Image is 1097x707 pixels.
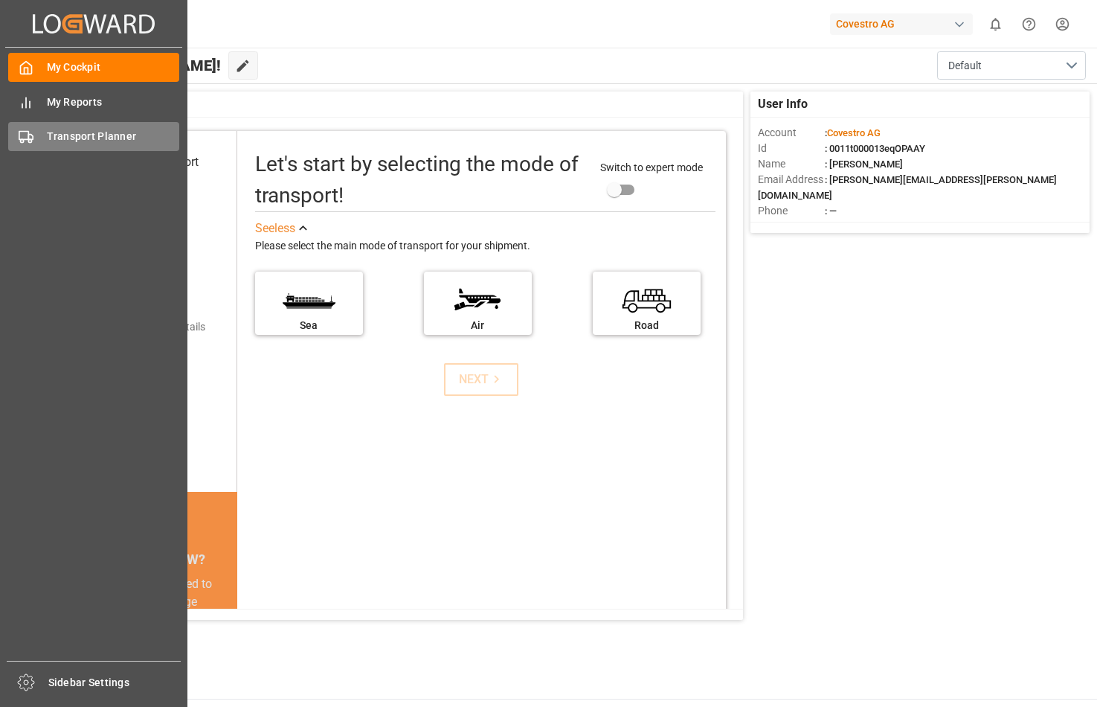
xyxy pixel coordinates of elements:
div: Road [600,318,693,333]
span: Switch to expert mode [600,161,703,173]
div: Air [431,318,524,333]
span: : [PERSON_NAME] [825,159,903,170]
div: Add shipping details [112,319,205,335]
span: : 0011t000013eqOPAAY [825,143,925,154]
div: Sea [263,318,356,333]
div: Please select the main mode of transport for your shipment. [255,237,715,255]
span: Sidebar Settings [48,675,181,691]
span: : [PERSON_NAME][EMAIL_ADDRESS][PERSON_NAME][DOMAIN_NAME] [758,174,1057,201]
a: My Cockpit [8,53,179,82]
span: : [825,127,881,138]
span: Default [948,58,982,74]
button: NEXT [444,363,518,396]
button: open menu [937,51,1086,80]
span: : Shipper [825,221,862,232]
span: : — [825,205,837,217]
span: Id [758,141,825,156]
span: Email Address [758,172,825,188]
span: Account [758,125,825,141]
span: Covestro AG [827,127,881,138]
a: Transport Planner [8,122,179,151]
span: Hello [PERSON_NAME]! [61,51,221,80]
span: Name [758,156,825,172]
span: My Cockpit [47,60,180,75]
span: My Reports [47,95,180,110]
span: Transport Planner [47,129,180,144]
span: Phone [758,203,825,219]
div: See less [255,220,295,237]
span: User Info [758,95,808,113]
a: My Reports [8,87,179,116]
span: Account Type [758,219,825,234]
div: NEXT [459,371,504,388]
div: Let's start by selecting the mode of transport! [255,149,585,211]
